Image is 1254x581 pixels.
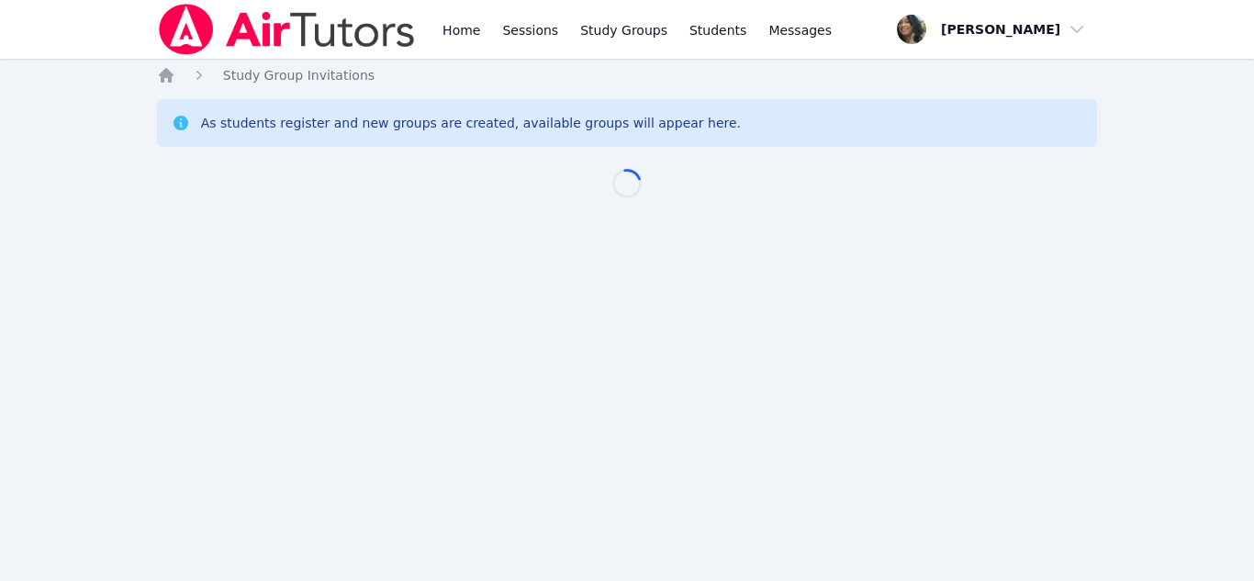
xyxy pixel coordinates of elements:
img: Air Tutors [157,4,417,55]
span: Messages [768,21,832,39]
div: As students register and new groups are created, available groups will appear here. [201,114,741,132]
span: Study Group Invitations [223,68,375,83]
a: Study Group Invitations [223,66,375,84]
nav: Breadcrumb [157,66,1098,84]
